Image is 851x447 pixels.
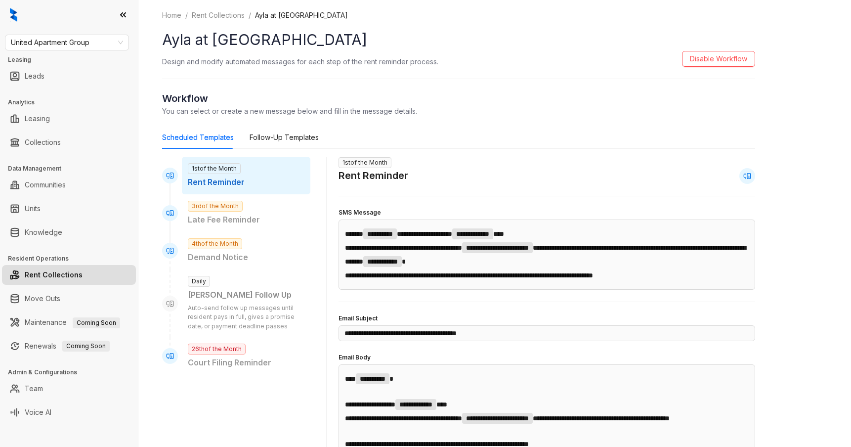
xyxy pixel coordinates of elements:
li: Leads [2,66,136,86]
a: Rent Collections [25,265,83,285]
li: / [249,10,251,21]
a: Collections [25,133,61,152]
p: You can select or create a new message below and fill in the message details. [162,106,755,116]
li: Collections [2,133,136,152]
li: Move Outs [2,289,136,309]
button: Disable Workflow [682,51,755,67]
div: Scheduled Templates [162,132,234,143]
a: Communities [25,175,66,195]
p: Late Fee Reminder [188,214,304,226]
li: Team [2,379,136,399]
a: Team [25,379,43,399]
span: 1st of the Month [188,163,241,174]
h4: SMS Message [339,208,755,218]
a: RenewalsComing Soon [25,336,110,356]
h3: Admin & Configurations [8,368,138,377]
div: Follow-Up Templates [250,132,319,143]
p: Auto-send follow up messages until resident pays in full, gives a promise date, or payment deadli... [188,304,304,332]
li: Voice AI [2,402,136,422]
span: 26th of the Month [188,344,246,355]
li: Knowledge [2,223,136,242]
h3: Data Management [8,164,138,173]
span: 3rd of the Month [188,201,243,212]
li: / [185,10,188,21]
span: Coming Soon [62,341,110,352]
span: Daily [188,276,210,287]
a: Voice AI [25,402,51,422]
span: Disable Workflow [690,53,747,64]
a: Rent Collections [190,10,247,21]
span: 4th of the Month [188,238,242,249]
span: United Apartment Group [11,35,123,50]
h3: Resident Operations [8,254,138,263]
a: Leasing [25,109,50,129]
span: 1st of the Month [339,157,391,168]
li: Leasing [2,109,136,129]
h2: Rent Reminder [339,168,408,183]
li: Maintenance [2,313,136,332]
li: Renewals [2,336,136,356]
li: Communities [2,175,136,195]
h4: Email Body [339,353,755,362]
a: Units [25,199,41,219]
h3: Leasing [8,55,138,64]
p: Design and modify automated messages for each step of the rent reminder process. [162,56,438,67]
h2: Workflow [162,91,755,106]
p: Demand Notice [188,251,304,264]
a: Knowledge [25,223,62,242]
a: Move Outs [25,289,60,309]
h3: Analytics [8,98,138,107]
a: Leads [25,66,44,86]
li: Rent Collections [2,265,136,285]
li: Ayla at [GEOGRAPHIC_DATA] [255,10,348,21]
h1: Ayla at [GEOGRAPHIC_DATA] [162,29,755,51]
h4: Email Subject [339,314,755,323]
p: Court Filing Reminder [188,357,304,369]
div: [PERSON_NAME] Follow Up [188,289,304,301]
p: Rent Reminder [188,176,304,188]
a: Home [160,10,183,21]
li: Units [2,199,136,219]
img: logo [10,8,17,22]
span: Coming Soon [73,317,120,328]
